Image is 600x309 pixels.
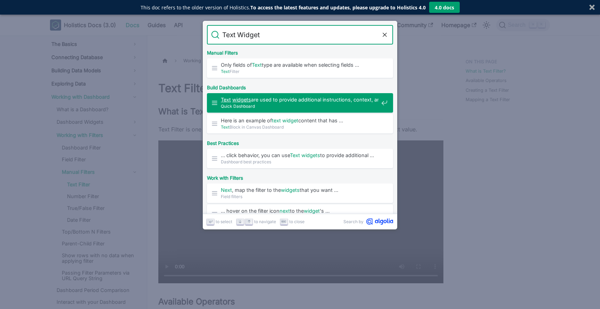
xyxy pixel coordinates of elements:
svg: Arrow down [237,219,243,224]
svg: Algolia [366,218,393,225]
mark: text [272,117,281,123]
a: Here is an example oftext widgetcontent that has …TextBlock in Canvas Dashboard [207,114,393,133]
div: This doc refers to the older version of Holistics.To access the latest features and updates, plea... [141,4,426,11]
mark: Text [221,97,231,103]
span: Only fields of type are available when selecting fields … [221,62,378,68]
a: Text widgetsare used to provide additional instructions, context, and …Quick Dashboard [207,93,393,113]
svg: Escape key [281,219,286,224]
span: Dashboard best practices [221,158,378,165]
span: Search by [343,218,364,225]
span: are used to provide additional instructions, context, and … [221,96,378,103]
a: … click behavior, you can useText widgetsto provide additional …Dashboard best practices [207,149,393,168]
button: Clear the query [381,31,389,39]
mark: Next [221,187,232,193]
mark: Text [290,152,300,158]
p: This doc refers to the older version of Holistics. [141,4,426,11]
button: 4.0 docs [429,2,460,13]
span: to navigate [254,218,276,225]
mark: Text [221,124,230,130]
span: Field filters [221,193,378,200]
span: Block in Canvas Dashboard [221,124,378,130]
mark: widget [282,117,298,123]
strong: To access the latest features and updates, please upgrade to Holistics 4.0 [250,4,426,11]
mark: Text [221,69,230,74]
a: Search byAlgolia [343,218,393,225]
a: Only fields ofTexttype are available when selecting fields …TextFilter [207,58,393,78]
mark: Text [252,62,262,68]
a: … hover on the filter iconnextto thewidget's …Filters [207,204,393,224]
svg: Enter key [208,219,213,224]
svg: Arrow up [247,219,252,224]
span: Here is an example of content that has … [221,117,378,124]
span: to select [216,218,232,225]
a: Next, map the filter to thewidgetsthat you want …Field filters [207,184,393,203]
div: Best Practices [206,135,394,149]
span: … hover on the filter icon to the 's … [221,208,378,214]
span: Filter [221,68,378,75]
input: Search docs [219,25,381,44]
span: … click behavior, you can use to provide additional … [221,152,378,158]
div: Manual Filters [206,44,394,58]
span: Quick Dashboard [221,103,378,109]
span: to close [289,218,305,225]
div: Build Dashboards [206,79,394,93]
span: , map the filter to the that you want … [221,187,378,193]
mark: widget [304,208,320,214]
mark: widgets [232,97,251,103]
mark: widgets [281,187,300,193]
mark: next [280,208,290,214]
div: Work with Filters [206,170,394,184]
mark: widgets [301,152,320,158]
